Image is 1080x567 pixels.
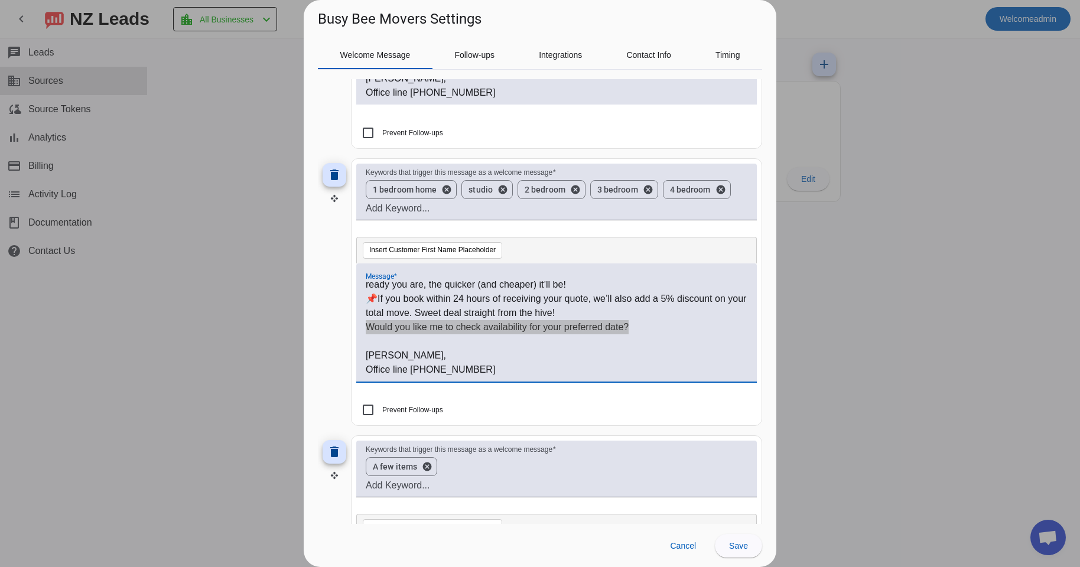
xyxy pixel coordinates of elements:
[366,178,747,201] mat-chip-grid: Enter keywords
[729,541,748,550] span: Save
[380,127,443,139] label: Prevent Follow-ups
[437,184,457,195] button: 'remove ' + word
[525,184,565,195] span: 2 bedroom
[366,455,747,478] mat-chip-grid: Enter keywords
[373,184,437,195] span: 1 bedroom home
[366,320,747,334] p: Would you like me to check availability for your preferred date?
[366,363,747,377] p: Office line [PHONE_NUMBER]
[327,168,341,182] mat-icon: delete
[715,51,740,59] span: Timing
[454,51,495,59] span: Follow-ups
[539,51,582,59] span: Integrations
[380,404,443,416] label: Prevent Follow-ups
[711,184,731,195] button: 'remove ' + word
[366,169,552,177] mat-label: Keywords that trigger this message as a welcome message
[670,184,711,195] span: 4 bedroom
[366,292,747,320] p: 📌If you book within 24 hours of receiving your quote, we’ll also add a 5% discount on your total ...
[638,184,658,195] button: 'remove ' + word
[715,534,762,558] button: Save
[670,541,696,550] span: Cancel
[327,445,341,459] mat-icon: delete
[661,534,705,558] button: Cancel
[417,461,437,472] button: 'remove ' + word
[366,348,747,363] p: [PERSON_NAME],
[373,461,417,472] span: A few items
[626,51,671,59] span: Contact Info
[340,51,411,59] span: Welcome Message
[597,184,638,195] span: 3 bedroom
[363,242,502,259] button: Insert Customer First Name Placeholder
[565,184,585,195] button: 'remove ' + word
[469,184,493,195] span: studio
[363,519,502,536] button: Insert Customer First Name Placeholder
[493,184,513,195] button: 'remove ' + word
[318,9,482,28] h1: Busy Bee Movers Settings
[366,86,747,100] p: Office line [PHONE_NUMBER]
[366,478,747,493] input: Add Keyword...
[366,446,552,454] mat-label: Keywords that trigger this message as a welcome message
[366,201,747,216] input: Add Keyword...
